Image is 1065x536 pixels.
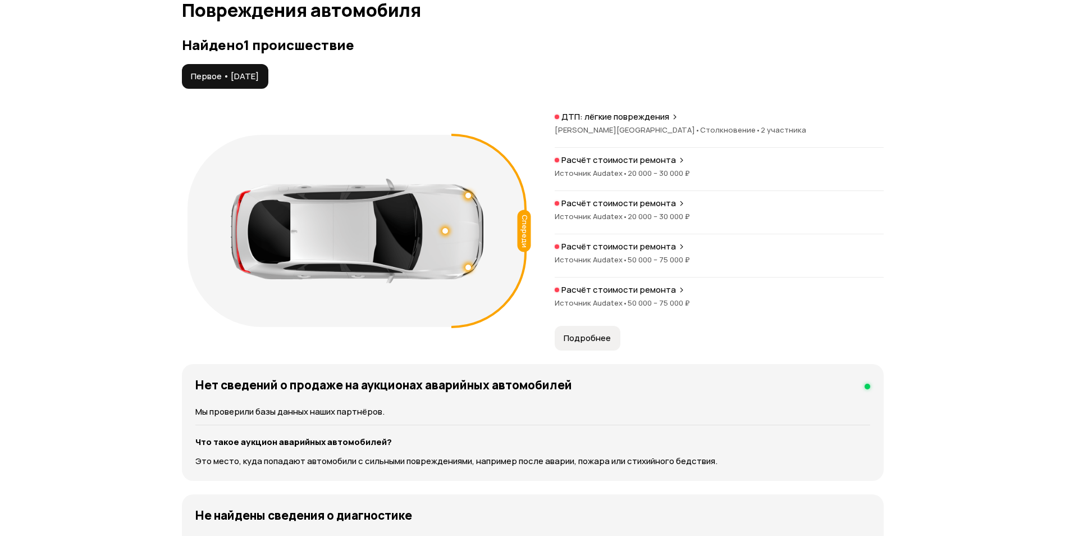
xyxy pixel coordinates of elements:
span: • [623,255,628,265]
p: Расчёт стоимости ремонта [561,155,676,166]
span: Столкновение [700,125,761,135]
span: • [623,298,628,308]
button: Первое • [DATE] [182,64,268,89]
span: [PERSON_NAME][GEOGRAPHIC_DATA] [555,125,700,135]
span: 50 000 – 75 000 ₽ [628,298,690,308]
h4: Нет сведений о продаже на аукционах аварийных автомобилей [195,378,572,392]
h4: Не найдены сведения о диагностике [195,508,412,523]
span: 20 000 – 30 000 ₽ [628,168,690,178]
p: Это место, куда попадают автомобили с сильными повреждениями, например после аварии, пожара или с... [195,455,870,467]
h3: Найдено 1 происшествие [182,37,884,53]
p: Расчёт стоимости ремонта [561,241,676,252]
strong: Что такое аукцион аварийных автомобилей? [195,436,392,448]
span: 2 участника [761,125,806,135]
p: Расчёт стоимости ремонта [561,198,676,209]
span: • [756,125,761,135]
p: Расчёт стоимости ремонта [561,284,676,296]
span: 20 000 – 30 000 ₽ [628,211,690,221]
span: 50 000 – 75 000 ₽ [628,255,690,265]
p: ДТП: лёгкие повреждения [561,111,669,122]
span: Источник Audatex [555,168,628,178]
span: Первое • [DATE] [191,71,259,82]
span: Подробнее [564,333,611,344]
span: Источник Audatex [555,298,628,308]
button: Подробнее [555,326,620,351]
div: Спереди [517,210,531,252]
span: Источник Audatex [555,211,628,221]
p: Мы проверили базы данных наших партнёров. [195,406,870,418]
span: • [623,168,628,178]
span: Источник Audatex [555,255,628,265]
span: • [623,211,628,221]
span: • [695,125,700,135]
